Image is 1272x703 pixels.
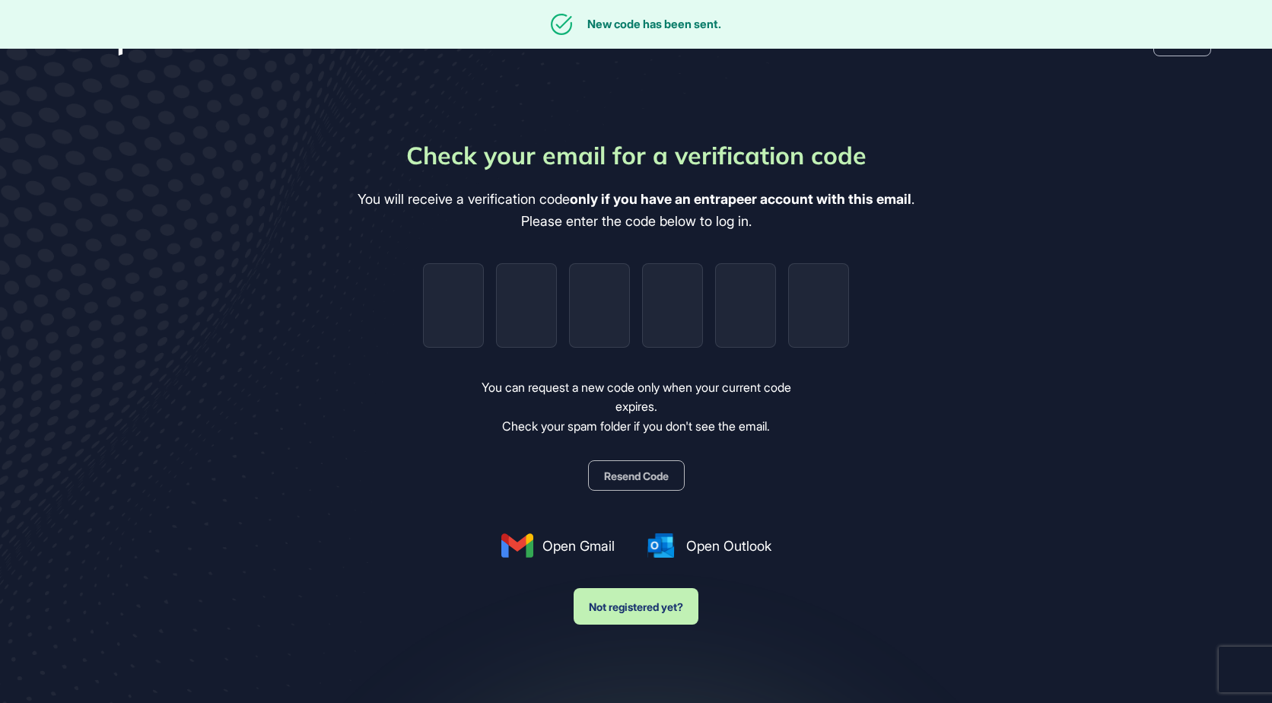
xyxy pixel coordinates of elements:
[406,137,867,173] div: Check your email for a verification code
[574,588,698,625] button: Not registered yet?
[588,460,685,491] button: Resend Code
[358,189,914,233] div: You will receive a verification code . Please enter the code below to log in.
[574,573,698,625] a: Not registered yet?
[570,191,911,207] b: only if you have an entrapeer account with this email
[460,378,812,437] div: You can request a new code only when your current code expires. Check your spam folder if you don...
[587,17,721,31] div: New code has been sent.
[686,536,771,556] span: Open Outlook
[501,533,615,558] a: Open Gmail
[542,536,615,556] span: Open Gmail
[645,533,771,558] a: Open Outlook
